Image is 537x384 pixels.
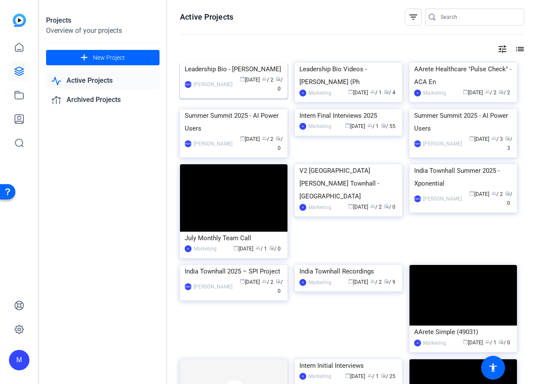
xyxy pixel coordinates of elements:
div: M [9,350,29,370]
span: radio [269,245,274,250]
span: / 2 [485,90,496,96]
span: group [491,191,496,196]
span: radio [384,279,389,284]
span: / 0 [269,246,281,252]
span: / 4 [384,90,395,96]
span: radio [381,373,386,378]
input: Search [441,12,517,22]
span: [DATE] [469,136,489,142]
span: radio [276,136,281,141]
span: group [255,245,261,250]
div: Marketing [308,203,331,212]
div: Overview of your projects [46,26,160,36]
span: / 3 [505,136,512,151]
span: / 1 [370,90,382,96]
span: / 0 [276,279,283,294]
div: [PERSON_NAME] [423,195,462,203]
div: Summer Summit 2025 - AI Power Users [185,109,283,135]
span: / 2 [370,279,382,285]
span: calendar_today [463,339,468,344]
div: M [299,204,306,211]
span: calendar_today [469,136,474,141]
span: / 2 [262,279,273,285]
div: Marketing [308,89,331,97]
div: [PERSON_NAME] [423,140,462,148]
span: calendar_today [463,89,468,94]
a: Active Projects [46,72,160,90]
span: radio [499,89,504,94]
span: group [262,136,267,141]
span: / 0 [505,191,512,206]
div: [PERSON_NAME] [414,195,421,202]
span: calendar_today [240,76,245,81]
span: radio [276,76,281,81]
div: [PERSON_NAME] [185,140,192,147]
span: group [370,204,375,209]
span: / 55 [381,123,395,129]
mat-icon: list [514,44,524,54]
span: calendar_today [240,279,245,284]
div: M [299,373,306,380]
span: / 0 [276,136,283,151]
div: [PERSON_NAME] [185,283,192,290]
span: [DATE] [348,279,368,285]
div: Marketing [308,278,331,287]
span: / 1 [485,340,496,346]
div: M [299,279,306,286]
div: [PERSON_NAME] [194,140,232,148]
div: Marketing [194,244,217,253]
img: blue-gradient.svg [13,14,26,27]
span: [DATE] [463,340,483,346]
div: M [414,90,421,96]
span: / 2 [262,77,273,83]
div: India Townhall Recordings [299,265,398,278]
span: radio [505,136,510,141]
div: Marketing [423,339,446,347]
div: India Townhall Summer 2025 - Xponential [414,164,512,190]
span: group [491,136,496,141]
span: calendar_today [469,191,474,196]
div: M [414,340,421,346]
div: Leadership Bio - [PERSON_NAME] [185,63,283,76]
div: Marketing [308,122,331,131]
span: / 9 [384,279,395,285]
span: calendar_today [233,245,238,250]
div: M [299,90,306,96]
span: / 2 [499,90,510,96]
span: / 0 [384,204,395,210]
mat-icon: filter_list [408,12,418,22]
span: radio [384,89,389,94]
span: [DATE] [345,373,365,379]
span: [DATE] [345,123,365,129]
div: V2 [GEOGRAPHIC_DATA][PERSON_NAME] Townhall - [GEOGRAPHIC_DATA] [299,164,398,203]
span: radio [505,191,510,196]
span: [DATE] [469,191,489,197]
span: [DATE] [463,90,483,96]
span: calendar_today [348,279,353,284]
span: / 1 [367,373,379,379]
div: M [185,245,192,252]
span: group [367,123,372,128]
span: New Project [93,53,125,62]
span: calendar_today [348,204,353,209]
span: group [367,373,372,378]
div: July Monthly Team Call [185,232,283,244]
mat-icon: add [79,52,90,63]
div: AArete Simple (49031) [414,326,512,338]
div: AArete Healthcare "Pulse Check" - ACA En [414,63,512,88]
span: calendar_today [345,373,350,378]
span: / 2 [262,136,273,142]
span: [DATE] [240,279,260,285]
span: group [262,76,267,81]
span: [DATE] [233,246,253,252]
span: calendar_today [345,123,350,128]
span: / 0 [276,77,283,92]
span: radio [276,279,281,284]
span: [DATE] [348,90,368,96]
div: [PERSON_NAME] [194,282,232,291]
div: Projects [46,15,160,26]
button: New Project [46,50,160,65]
mat-icon: accessibility [488,363,498,373]
div: Marketing [423,89,446,97]
span: / 0 [499,340,510,346]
